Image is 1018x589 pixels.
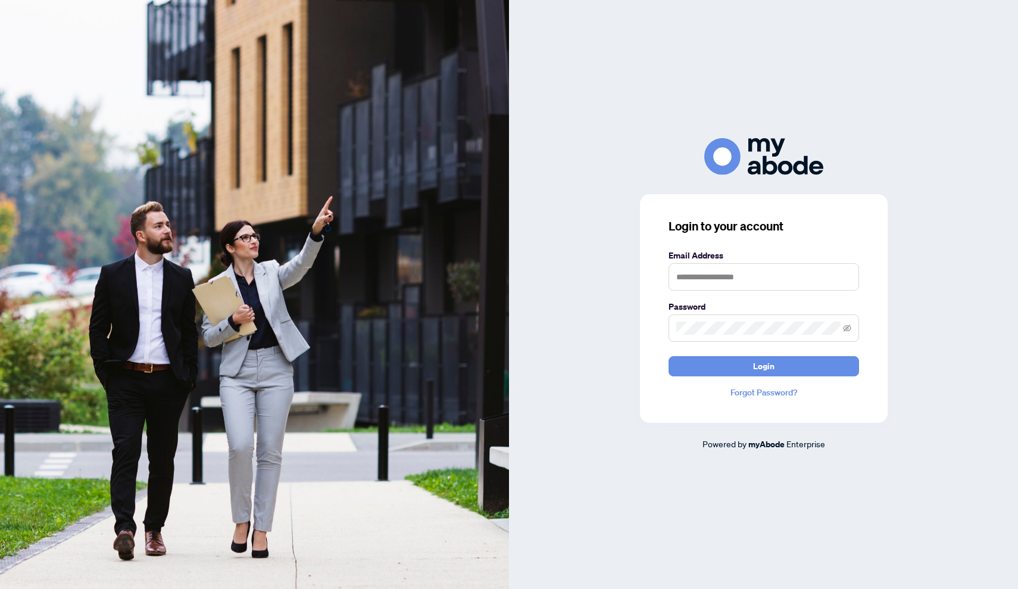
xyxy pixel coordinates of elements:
[786,438,825,449] span: Enterprise
[843,324,851,332] span: eye-invisible
[702,438,747,449] span: Powered by
[669,386,859,399] a: Forgot Password?
[753,357,775,376] span: Login
[669,300,859,313] label: Password
[669,218,859,235] h3: Login to your account
[748,438,785,451] a: myAbode
[704,138,823,174] img: ma-logo
[669,249,859,262] label: Email Address
[669,356,859,376] button: Login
